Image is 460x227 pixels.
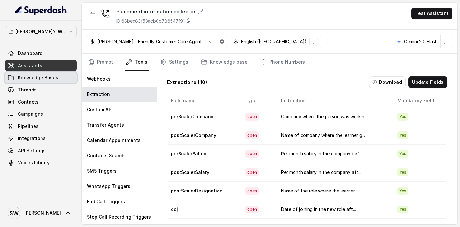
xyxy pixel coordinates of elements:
nav: Tabs [87,54,452,71]
a: Threads [5,84,77,96]
a: Pipelines [5,121,77,132]
img: light.svg [15,5,67,15]
span: Pipelines [18,123,39,129]
span: Assistants [18,62,42,69]
a: Tools [125,54,149,71]
a: Dashboard [5,48,77,59]
span: open [245,113,259,121]
p: [PERSON_NAME] - Friendly Customer Care Agent [97,38,202,45]
span: API Settings [18,147,46,154]
p: End Call Triggers [87,199,125,205]
th: Type [240,94,276,107]
span: [PERSON_NAME] [24,210,61,216]
td: Name of company where the learner g... [276,126,392,145]
span: Yes [397,150,408,158]
a: Knowledge base [200,54,249,71]
div: Placement information collector [116,8,203,15]
button: Update Fields [408,76,447,88]
a: Settings [159,54,189,71]
td: Per month salary in the company aft... [276,163,392,182]
span: Yes [397,206,408,213]
a: Phone Numbers [259,54,306,71]
td: preScalerCompany [168,107,240,126]
span: Voices Library [18,160,50,166]
td: Date of joining in the new role aft... [276,200,392,219]
a: Knowledge Bases [5,72,77,83]
a: Voices Library [5,157,77,168]
th: Field name [168,94,240,107]
span: Threads [18,87,37,93]
th: Mandatory Field [392,94,446,107]
p: [PERSON_NAME]'s Workspace [15,28,66,35]
a: Campaigns [5,108,77,120]
button: Test Assistant [411,8,452,19]
p: Custom API [87,106,113,113]
a: Assistants [5,60,77,71]
p: Extractions ( 10 ) [167,78,207,86]
span: Yes [397,168,408,176]
th: Instruction [276,94,392,107]
button: [PERSON_NAME]'s Workspace [5,26,77,37]
p: Extraction [87,91,110,98]
p: Contacts Search [87,153,125,159]
a: [PERSON_NAME] [5,204,77,222]
button: Download [369,76,406,88]
span: open [245,150,259,158]
a: API Settings [5,145,77,156]
span: Integrations [18,135,46,142]
a: Contacts [5,96,77,108]
td: Name of the role where the learner ... [276,182,392,200]
p: SMS Triggers [87,168,117,174]
td: postScalerDesignation [168,182,240,200]
span: Contacts [18,99,39,105]
a: Integrations [5,133,77,144]
span: open [245,206,259,213]
td: Company where the person was workin... [276,107,392,126]
td: postScalerCompany [168,126,240,145]
span: open [245,131,259,139]
p: Transfer Agents [87,122,124,128]
p: Calendar Appointments [87,137,141,144]
text: SW [10,210,19,216]
p: Stop Call Recording Triggers [87,214,151,220]
td: doj [168,200,240,219]
span: open [245,187,259,195]
svg: google logo [396,39,402,44]
span: Yes [397,113,408,121]
td: preScalerSalary [168,145,240,163]
td: Per month salary in the company bef... [276,145,392,163]
td: postScalerSalary [168,163,240,182]
span: Campaigns [18,111,43,117]
span: Dashboard [18,50,42,57]
span: Knowledge Bases [18,74,58,81]
p: Gemini 2.0 Flash [404,38,438,45]
span: Yes [397,187,408,195]
span: open [245,168,259,176]
p: ID: 68bec83f53acb0d786547191 [116,18,185,24]
p: English ([GEOGRAPHIC_DATA]) [241,38,307,45]
p: Webhooks [87,76,111,82]
a: Prompt [87,54,114,71]
p: WhatsApp Triggers [87,183,130,190]
span: Yes [397,131,408,139]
